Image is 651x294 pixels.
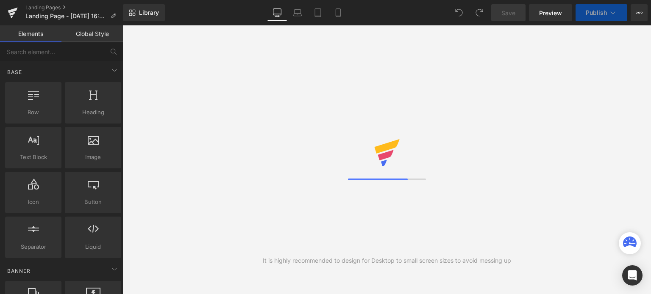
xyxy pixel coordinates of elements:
span: Banner [6,267,31,275]
span: Preview [539,8,562,17]
button: More [631,4,648,21]
div: It is highly recommended to design for Desktop to small screen sizes to avoid messing up [263,256,511,265]
button: Publish [576,4,627,21]
a: Landing Pages [25,4,123,11]
div: Open Intercom Messenger [622,265,643,286]
span: Row [8,108,59,117]
a: New Library [123,4,165,21]
button: Undo [451,4,467,21]
a: Tablet [308,4,328,21]
span: Image [67,153,119,162]
span: Landing Page - [DATE] 16:44:50 [25,13,107,19]
span: Liquid [67,242,119,251]
a: Global Style [61,25,123,42]
span: Base [6,68,23,76]
span: Icon [8,198,59,206]
span: Separator [8,242,59,251]
span: Button [67,198,119,206]
a: Mobile [328,4,348,21]
button: Redo [471,4,488,21]
a: Desktop [267,4,287,21]
a: Laptop [287,4,308,21]
span: Text Block [8,153,59,162]
span: Publish [586,9,607,16]
span: Library [139,9,159,16]
a: Preview [529,4,572,21]
span: Save [501,8,515,17]
span: Heading [67,108,119,117]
